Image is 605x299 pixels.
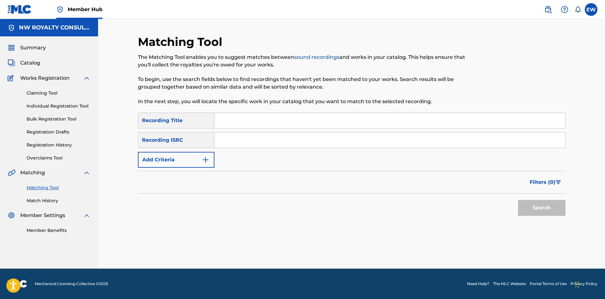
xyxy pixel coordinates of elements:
a: Registration History [27,142,90,148]
span: Member Hub [68,6,102,13]
div: Notifications [575,6,581,13]
a: Match History [27,197,90,204]
a: Portal Terms of Use [530,281,567,287]
img: filter [556,180,561,184]
img: Catalog [8,59,15,67]
img: search [544,6,552,13]
a: Individual Registration Tool [27,103,90,109]
h5: NW ROYALTY CONSULTING, LLC. [19,24,90,31]
img: Summary [8,44,15,52]
a: Registration Drafts [27,129,90,135]
a: CatalogCatalog [8,59,40,67]
p: In the next step, you will locate the specific work in your catalog that you want to match to the... [138,98,467,105]
img: expand [83,74,90,82]
div: Help [558,3,571,16]
img: expand [83,212,90,219]
a: SummarySummary [8,44,46,52]
h2: Matching Tool [138,35,225,49]
img: logo [8,280,27,288]
span: Summary [20,44,46,52]
a: sound recordings [294,54,339,60]
span: Member Settings [20,212,65,219]
iframe: Resource Center [587,198,605,249]
span: Mechanical Licensing Collective © 2025 [35,281,108,287]
img: MLC Logo [8,5,32,14]
a: Bulk Registration Tool [27,116,90,122]
button: Add Criteria [138,152,214,168]
img: help [561,6,568,13]
p: To begin, use the search fields below to find recordings that haven't yet been matched to your wo... [138,76,467,91]
img: 9d2ae6d4665cec9f34b9.svg [202,156,209,164]
a: Privacy Policy [571,281,597,287]
div: User Menu [585,3,597,16]
a: Public Search [542,3,554,16]
img: Accounts [8,24,15,32]
a: Member Benefits [27,227,90,234]
iframe: Chat Widget [573,269,605,299]
img: expand [83,169,90,177]
div: Drag [575,275,579,294]
a: Overclaims Tool [27,155,90,161]
a: The MLC Website [493,281,526,287]
a: Matching Tool [27,184,90,191]
span: Works Registration [20,74,70,82]
img: Works Registration [8,74,16,82]
p: The Matching Tool enables you to suggest matches between and works in your catalog. This helps en... [138,53,467,69]
a: Need Help? [467,281,489,287]
form: Search Form [138,113,565,219]
button: Filters (0) [526,174,565,190]
span: Catalog [20,59,40,67]
span: Filters ( 0 ) [530,178,555,186]
img: Member Settings [8,212,15,219]
span: Matching [20,169,45,177]
img: Top Rightsholder [56,6,64,13]
a: Claiming Tool [27,90,90,97]
img: Matching [8,169,15,177]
